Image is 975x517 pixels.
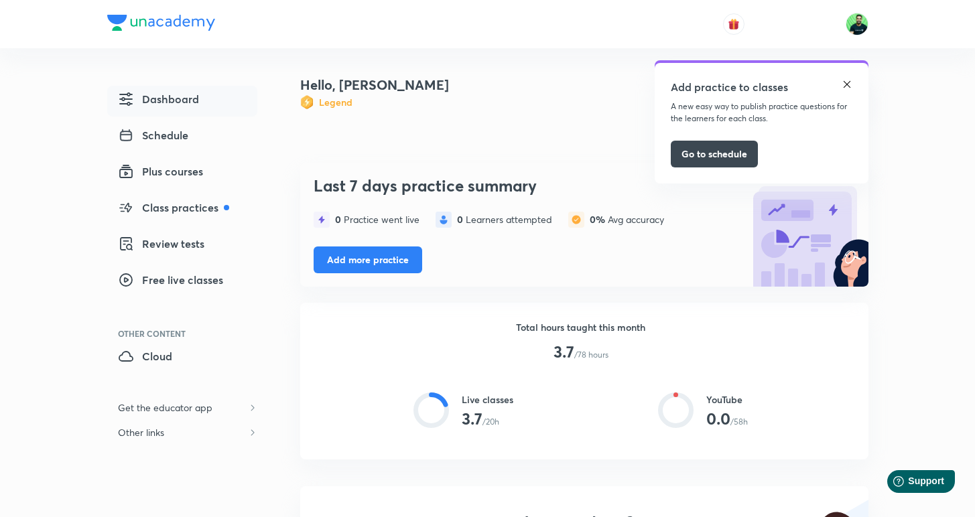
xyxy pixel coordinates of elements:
h6: Legend [319,95,352,109]
button: Add more practice [314,246,422,273]
p: A new easy way to publish practice questions for the learners for each class. [671,100,852,125]
span: 0% [590,213,608,226]
span: 0 [335,213,344,226]
div: Learners attempted [457,214,552,225]
h3: Last 7 days practice summary [314,176,741,196]
a: Company Logo [107,15,215,34]
a: Cloud [107,343,257,374]
p: /78 hours [574,349,608,361]
h3: 3.7 [554,342,574,362]
span: Cloud [118,348,172,364]
a: Schedule [107,122,257,153]
h3: 0.0 [706,409,730,429]
h4: Hello, [PERSON_NAME] [300,75,449,95]
img: Company Logo [107,15,215,31]
img: avatar [728,18,740,30]
img: Shantam Gupta [846,13,868,35]
p: /20h [482,416,499,428]
h6: Get the educator app [107,395,223,420]
img: Badge [300,95,314,109]
img: close [842,79,852,90]
span: Plus courses [118,163,203,179]
h3: 3.7 [462,409,482,429]
img: statistics [436,212,452,228]
div: Other Content [118,329,257,338]
h6: Total hours taught this month [516,320,645,334]
button: Go to schedule [671,141,758,167]
span: Review tests [118,236,204,252]
a: Free live classes [107,267,257,297]
span: 0 [457,213,466,226]
span: Schedule [118,127,188,143]
iframe: Help widget launcher [856,465,960,502]
span: Free live classes [118,272,223,288]
h6: Other links [107,420,175,445]
img: bg [748,166,868,287]
div: Avg accuracy [590,214,664,225]
span: Class practices [118,200,229,216]
a: Class practices [107,194,257,225]
img: statistics [314,212,330,228]
h5: Add practice to classes [671,79,788,95]
div: Practice went live [335,214,419,225]
h6: Live classes [462,392,513,407]
span: Dashboard [118,91,199,107]
p: /58h [730,416,748,428]
button: avatar [723,13,744,35]
a: Plus courses [107,158,257,189]
h6: YouTube [706,392,748,407]
img: statistics [568,212,584,228]
a: Review tests [107,230,257,261]
a: Dashboard [107,86,257,117]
